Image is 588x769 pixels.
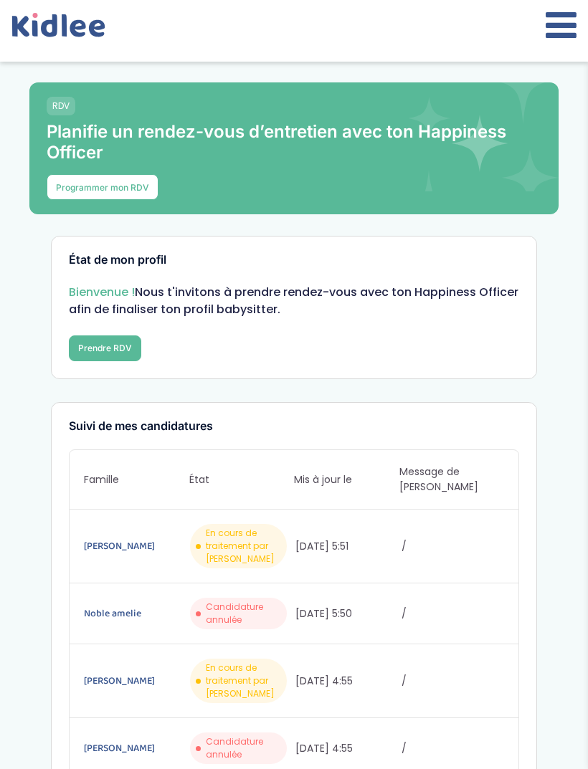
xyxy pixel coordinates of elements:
h3: État de mon profil [69,254,519,267]
span: / [402,539,505,554]
span: RDV [47,97,75,115]
span: Famille [84,472,189,487]
span: Mis à jour le [294,472,399,487]
button: Programmer mon RDV [47,174,158,200]
span: [DATE] 4:55 [295,674,399,689]
span: Candidature annulée [206,735,282,761]
span: [DATE] 5:50 [295,606,399,621]
span: Message de [PERSON_NAME] [399,464,505,495]
span: Bienvenue ! [69,284,135,300]
a: [PERSON_NAME] [84,740,187,756]
span: [DATE] 5:51 [295,539,399,554]
span: / [402,606,505,621]
a: Noble amelie [84,606,187,621]
a: [PERSON_NAME] [84,538,187,554]
span: Candidature annulée [206,601,282,626]
a: [PERSON_NAME] [84,673,187,689]
h3: Suivi de mes candidatures [69,420,519,433]
span: État [189,472,295,487]
p: Nous t'invitons à prendre rendez-vous avec ton Happiness Officer afin de finaliser ton profil bab... [69,284,519,318]
p: Planifie un rendez-vous d’entretien avec ton Happiness Officer [47,121,541,163]
span: / [402,741,505,756]
span: En cours de traitement par [PERSON_NAME] [206,661,282,700]
span: / [402,674,505,689]
button: Prendre RDV [69,335,141,361]
span: En cours de traitement par [PERSON_NAME] [206,527,282,565]
span: [DATE] 4:55 [295,741,399,756]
